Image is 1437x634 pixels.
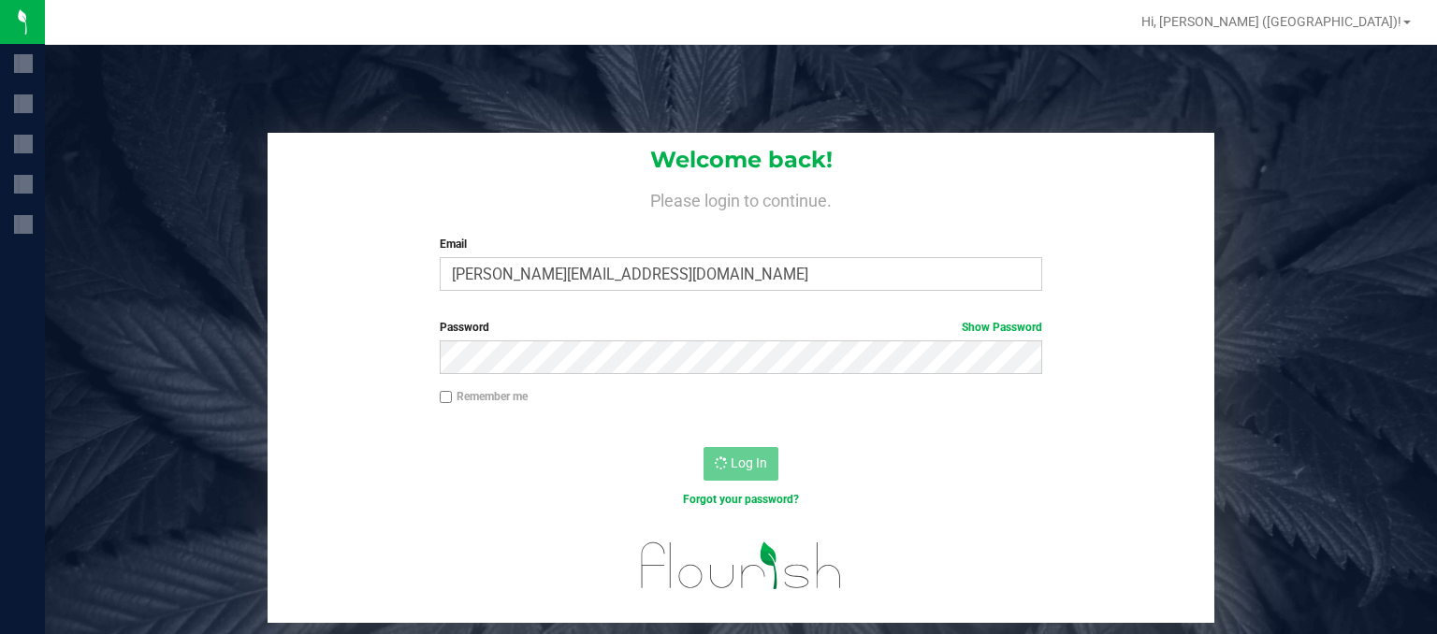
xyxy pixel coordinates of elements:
[440,388,528,405] label: Remember me
[683,493,799,506] a: Forgot your password?
[268,148,1214,172] h1: Welcome back!
[268,187,1214,209] h4: Please login to continue.
[623,527,860,603] img: flourish_logo.svg
[440,321,489,334] span: Password
[440,391,453,404] input: Remember me
[731,455,767,470] span: Log In
[440,236,1043,252] label: Email
[1141,14,1401,29] span: Hi, [PERSON_NAME] ([GEOGRAPHIC_DATA])!
[962,321,1042,334] a: Show Password
[704,447,778,481] button: Log In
